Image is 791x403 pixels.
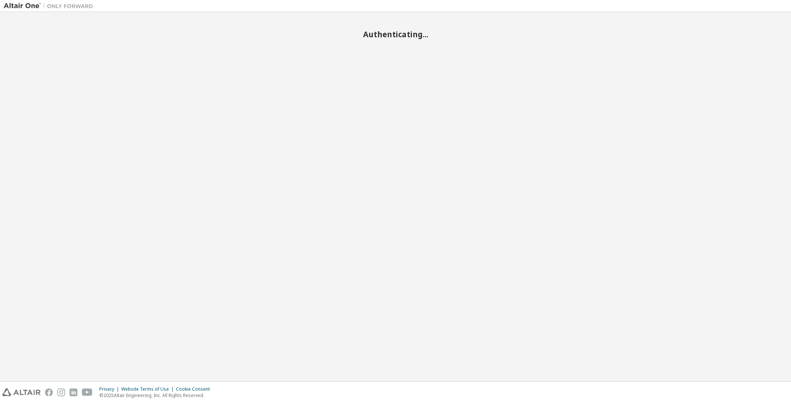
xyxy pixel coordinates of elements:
img: linkedin.svg [70,388,77,396]
img: altair_logo.svg [2,388,41,396]
img: facebook.svg [45,388,53,396]
img: youtube.svg [82,388,93,396]
div: Privacy [99,386,121,392]
div: Cookie Consent [176,386,214,392]
h2: Authenticating... [4,29,787,39]
img: Altair One [4,2,97,10]
p: © 2025 Altair Engineering, Inc. All Rights Reserved. [99,392,214,399]
div: Website Terms of Use [121,386,176,392]
img: instagram.svg [57,388,65,396]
